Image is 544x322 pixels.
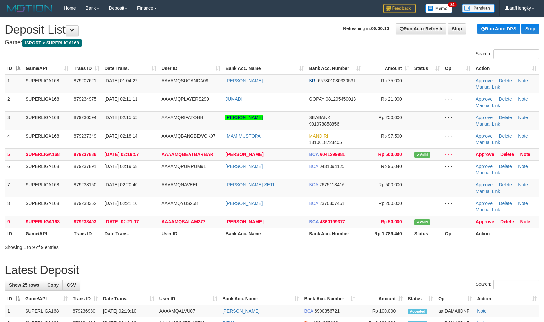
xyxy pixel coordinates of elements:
[43,280,63,291] a: Copy
[104,201,137,206] span: [DATE] 02:21:10
[476,170,500,175] a: Manual Link
[448,2,457,7] span: 34
[396,23,446,34] a: Run Auto-Refresh
[161,96,209,102] span: AAAAMQPLAYERS299
[5,228,23,239] th: ID
[309,133,328,139] span: MANDIRI
[104,152,139,157] span: [DATE] 02:19:57
[476,140,500,145] a: Manual Link
[309,115,331,120] span: SEABANK
[518,182,528,187] a: Note
[71,228,102,239] th: Trans ID
[307,62,364,74] th: Bank Acc. Number: activate to sort column ascending
[23,216,71,228] td: SUPERLIGA168
[442,74,473,93] td: - - -
[5,23,539,36] h1: Deposit List
[23,293,70,305] th: Game/API: activate to sort column ascending
[23,130,71,148] td: SUPERLIGA168
[225,133,260,139] a: IMAM MUSTOPA
[476,49,539,59] label: Search:
[5,130,23,148] td: 4
[5,62,23,74] th: ID: activate to sort column descending
[74,152,96,157] span: 879237886
[5,3,54,13] img: MOTION_logo.png
[364,228,412,239] th: Rp 1.789.440
[74,133,96,139] span: 879237349
[102,62,159,74] th: Date Trans.: activate to sort column ascending
[159,62,223,74] th: User ID: activate to sort column ascending
[225,152,263,157] a: [PERSON_NAME]
[5,148,23,160] td: 5
[476,96,493,102] a: Approve
[104,115,137,120] span: [DATE] 02:15:55
[159,228,223,239] th: User ID
[326,96,356,102] span: Copy 081295450013 to clipboard
[104,133,137,139] span: [DATE] 02:18:14
[9,283,39,288] span: Show 25 rows
[476,133,493,139] a: Approve
[314,308,340,314] span: Copy 6900356721 to clipboard
[101,305,157,317] td: [DATE] 02:19:10
[442,130,473,148] td: - - -
[442,228,473,239] th: Op
[520,219,530,224] a: Note
[319,201,344,206] span: Copy 2370307451 to clipboard
[5,74,23,93] td: 1
[71,62,102,74] th: Trans ID: activate to sort column ascending
[62,280,80,291] a: CSV
[104,78,137,83] span: [DATE] 01:04:22
[157,305,220,317] td: AAAAMQALVU07
[5,305,23,317] td: 1
[320,219,345,224] span: Copy 4360199377 to clipboard
[309,201,318,206] span: BCA
[371,26,389,31] strong: 00:00:10
[476,115,493,120] a: Approve
[5,39,539,46] h4: Game:
[23,179,71,197] td: SUPERLIGA168
[408,309,427,314] span: Accepted
[22,39,82,47] span: ISPORT > SUPERLIGA168
[499,78,512,83] a: Delete
[320,152,345,157] span: Copy 6041299981 to clipboard
[23,228,71,239] th: Game/API
[225,96,242,102] a: JUMADI
[223,62,306,74] th: Bank Acc. Name: activate to sort column ascending
[378,152,402,157] span: Rp 500,000
[381,78,402,83] span: Rp 75,000
[442,160,473,179] td: - - -
[476,201,493,206] a: Approve
[23,93,71,111] td: SUPERLIGA168
[74,164,96,169] span: 879237891
[378,201,402,206] span: Rp 200,000
[476,280,539,289] label: Search:
[477,308,487,314] a: Note
[319,164,344,169] span: Copy 0431094125 to clipboard
[383,4,416,13] img: Feedback.jpg
[104,96,137,102] span: [DATE] 02:11:11
[405,293,436,305] th: Status: activate to sort column ascending
[476,164,493,169] a: Approve
[309,140,342,145] span: Copy 1310018723405 to clipboard
[442,179,473,197] td: - - -
[101,293,157,305] th: Date Trans.: activate to sort column ascending
[5,264,539,277] h1: Latest Deposit
[23,74,71,93] td: SUPERLIGA168
[5,111,23,130] td: 3
[378,182,402,187] span: Rp 500,000
[161,164,206,169] span: AAAAMQPUMPUM91
[381,219,402,224] span: Rp 50,000
[74,182,96,187] span: 879238150
[518,78,528,83] a: Note
[476,84,500,90] a: Manual Link
[493,280,539,289] input: Search:
[518,133,528,139] a: Note
[223,308,260,314] a: [PERSON_NAME]
[225,78,263,83] a: [PERSON_NAME]
[23,305,70,317] td: SUPERLIGA168
[462,4,495,13] img: panduan.png
[309,152,319,157] span: BCA
[414,152,430,158] span: Valid transaction
[161,219,205,224] span: AAAAMQSALAM377
[5,280,43,291] a: Show 25 rows
[518,164,528,169] a: Note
